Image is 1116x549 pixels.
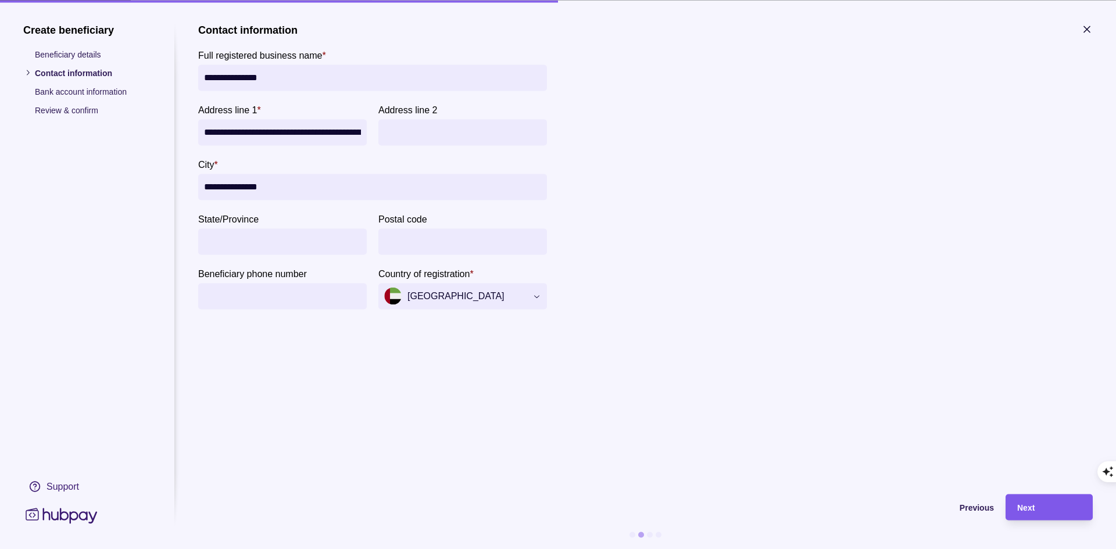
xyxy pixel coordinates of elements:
[384,119,541,145] input: Address line 2
[35,85,151,98] p: Bank account information
[198,214,259,224] p: State/Province
[378,266,474,280] label: Country of registration
[198,211,259,225] label: State/Province
[198,266,307,280] label: Beneficiary phone number
[378,268,470,278] p: Country of registration
[1017,503,1035,512] span: Next
[378,105,437,114] p: Address line 2
[204,174,541,200] input: City
[198,159,214,169] p: City
[204,64,541,91] input: Full registered business name
[198,102,261,116] label: Address line 1
[960,503,994,512] span: Previous
[198,268,307,278] p: Beneficiary phone number
[204,283,361,309] input: Beneficiary phone number
[204,228,361,254] input: State/Province
[198,50,322,60] p: Full registered business name
[23,23,151,36] h1: Create beneficiary
[198,105,257,114] p: Address line 1
[1006,494,1093,520] button: Next
[198,157,218,171] label: City
[46,480,79,493] div: Support
[378,211,427,225] label: Postal code
[198,48,326,62] label: Full registered business name
[378,214,427,224] p: Postal code
[35,48,151,60] p: Beneficiary details
[23,474,151,498] a: Support
[198,23,298,36] h1: Contact information
[35,103,151,116] p: Review & confirm
[198,494,994,520] button: Previous
[384,228,541,254] input: Postal code
[204,119,361,145] input: Address line 1
[378,102,437,116] label: Address line 2
[35,66,151,79] p: Contact information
